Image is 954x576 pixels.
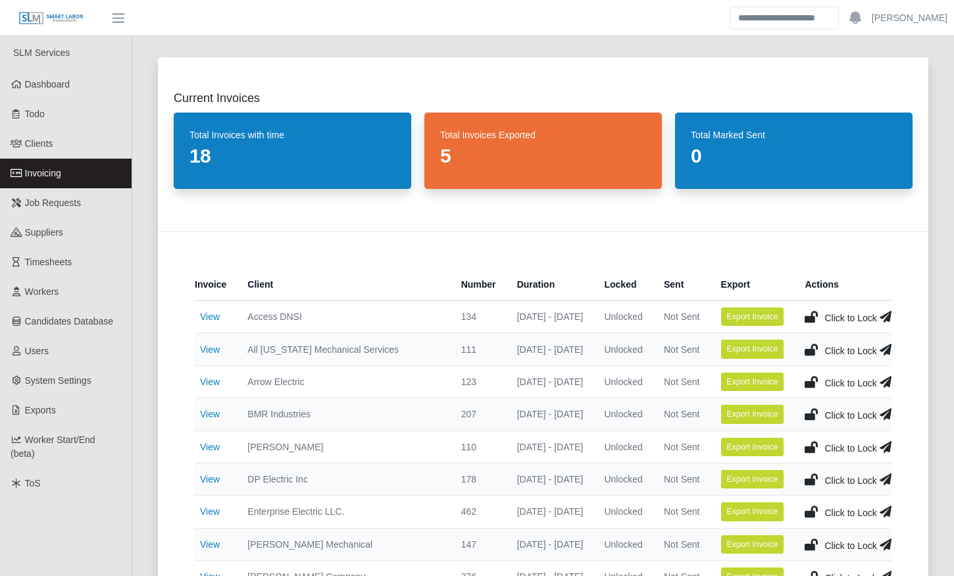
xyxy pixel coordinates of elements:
a: View [200,344,220,355]
td: Access DNSI [237,301,450,333]
td: 134 [451,301,507,333]
td: 462 [451,496,507,528]
td: [DATE] - [DATE] [507,528,594,560]
span: ToS [25,478,41,488]
td: Enterprise Electric LLC. [237,496,450,528]
span: Clients [25,138,53,149]
a: [PERSON_NAME] [872,11,947,25]
td: [DATE] - [DATE] [507,365,594,398]
th: Number [451,269,507,301]
span: Todo [25,109,45,119]
span: Click to Lock [824,346,876,356]
td: [DATE] - [DATE] [507,333,594,365]
span: Job Requests [25,197,82,208]
td: 110 [451,431,507,463]
td: Unlocked [593,365,653,398]
button: Export Invoice [721,340,784,358]
span: Workers [25,286,59,297]
span: Click to Lock [824,475,876,486]
td: 178 [451,463,507,495]
td: 147 [451,528,507,560]
td: Not Sent [653,431,711,463]
th: Invoice [195,269,237,301]
td: [PERSON_NAME] [237,431,450,463]
td: [DATE] - [DATE] [507,398,594,431]
td: All [US_STATE] Mechanical Services [237,333,450,365]
td: [DATE] - [DATE] [507,496,594,528]
td: Not Sent [653,333,711,365]
td: Unlocked [593,496,653,528]
td: Unlocked [593,333,653,365]
td: Unlocked [593,463,653,495]
button: Export Invoice [721,470,784,488]
td: Not Sent [653,301,711,333]
button: Export Invoice [721,373,784,391]
span: SLM Services [13,47,70,58]
td: Arrow Electric [237,365,450,398]
td: 111 [451,333,507,365]
td: BMR Industries [237,398,450,431]
th: Client [237,269,450,301]
span: Click to Lock [824,378,876,388]
img: SLM Logo [18,11,84,26]
button: Export Invoice [721,405,784,423]
span: Invoicing [25,168,61,178]
td: DP Electric Inc [237,463,450,495]
span: Click to Lock [824,508,876,518]
span: Click to Lock [824,410,876,421]
td: Not Sent [653,496,711,528]
span: Worker Start/End (beta) [11,434,95,459]
button: Export Invoice [721,307,784,326]
th: Locked [593,269,653,301]
a: View [200,506,220,517]
span: Timesheets [25,257,72,267]
dt: Total Marked Sent [691,128,897,142]
a: View [200,377,220,387]
a: View [200,474,220,484]
td: Unlocked [593,431,653,463]
span: Click to Lock [824,443,876,454]
td: [DATE] - [DATE] [507,431,594,463]
dt: Total Invoices with time [189,128,395,142]
a: View [200,539,220,550]
td: Not Sent [653,463,711,495]
span: System Settings [25,375,91,386]
td: [PERSON_NAME] Mechanical [237,528,450,560]
span: Click to Lock [824,540,876,551]
td: [DATE] - [DATE] [507,463,594,495]
input: Search [730,7,839,30]
h2: Current Invoices [174,89,913,107]
a: View [200,442,220,452]
span: Candidates Database [25,316,114,327]
td: Not Sent [653,528,711,560]
td: Unlocked [593,301,653,333]
td: Not Sent [653,365,711,398]
span: Suppliers [25,227,63,238]
td: [DATE] - [DATE] [507,301,594,333]
span: Dashboard [25,79,70,90]
dd: 18 [189,144,395,168]
button: Export Invoice [721,438,784,456]
th: Duration [507,269,594,301]
span: Click to Lock [824,313,876,323]
th: Actions [794,269,891,301]
dd: 5 [440,144,646,168]
td: 207 [451,398,507,431]
button: Export Invoice [721,502,784,521]
th: Export [711,269,795,301]
span: Users [25,346,49,356]
a: View [200,409,220,419]
dd: 0 [691,144,897,168]
td: Unlocked [593,398,653,431]
dt: Total Invoices Exported [440,128,646,142]
span: Exports [25,405,56,415]
a: View [200,311,220,322]
button: Export Invoice [721,535,784,554]
td: 123 [451,365,507,398]
td: Unlocked [593,528,653,560]
th: Sent [653,269,711,301]
td: Not Sent [653,398,711,431]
